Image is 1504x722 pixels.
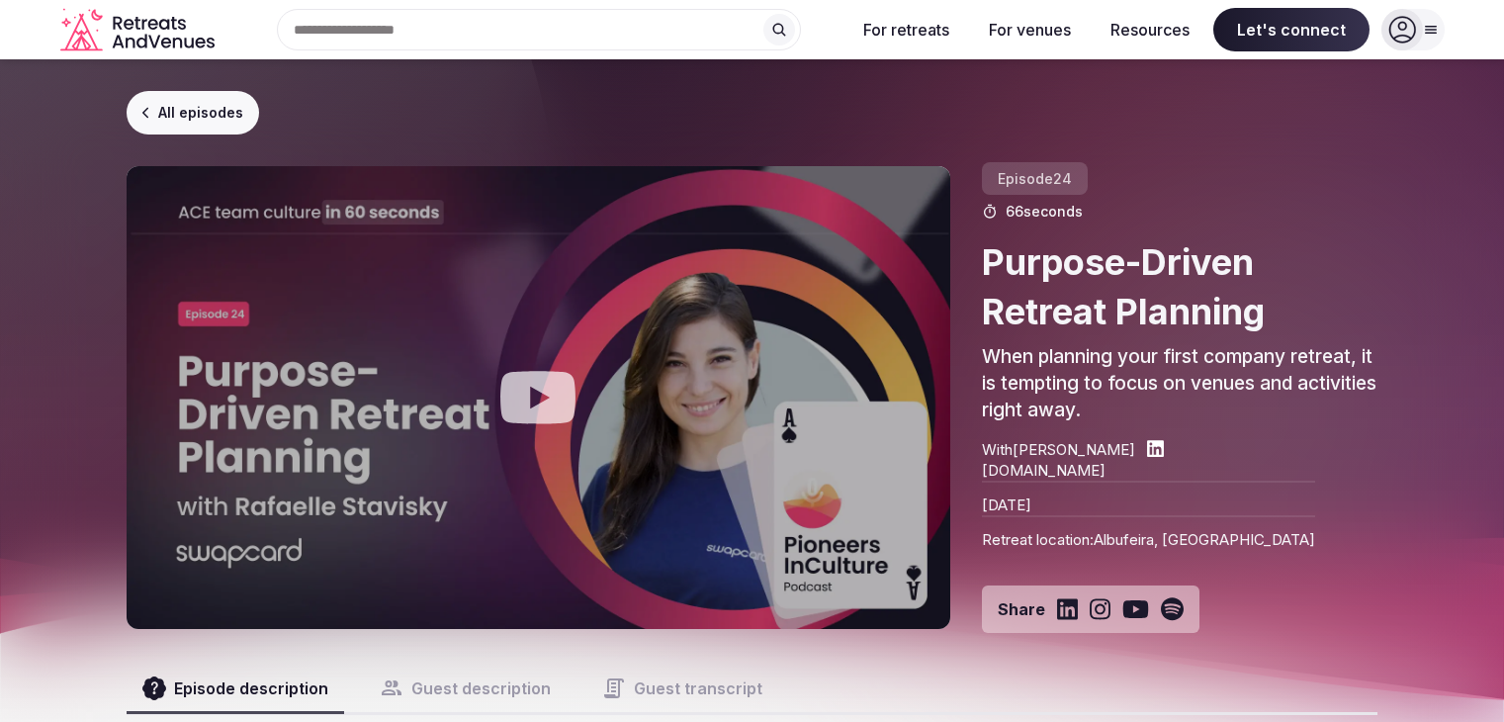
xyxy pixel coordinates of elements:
a: Share on Youtube [1122,597,1149,621]
a: Share on Instagram [1090,597,1110,621]
h2: Purpose-Driven Retreat Planning [982,237,1377,337]
a: [DOMAIN_NAME] [982,460,1315,481]
span: 66 seconds [1006,202,1083,222]
button: Resources [1095,8,1205,51]
p: With [PERSON_NAME] [982,439,1135,460]
button: For retreats [847,8,965,51]
a: Share on LinkedIn [1057,597,1078,621]
button: For venues [973,8,1087,51]
span: Episode 24 [982,162,1088,195]
p: Retreat location: Albufeira, [GEOGRAPHIC_DATA] [982,515,1315,550]
button: Guest transcript [586,665,778,712]
a: Visit the homepage [60,8,219,52]
a: Share on Spotify [1161,597,1184,621]
p: [DATE] [982,481,1315,515]
span: Share [998,598,1045,620]
span: Let's connect [1213,8,1370,51]
a: All episodes [127,91,259,135]
svg: Retreats and Venues company logo [60,8,219,52]
p: When planning your first company retreat, it is tempting to focus on venues and activities right ... [982,344,1377,423]
button: Guest description [364,665,567,712]
button: Play video [127,166,950,629]
button: Episode description [127,665,344,712]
